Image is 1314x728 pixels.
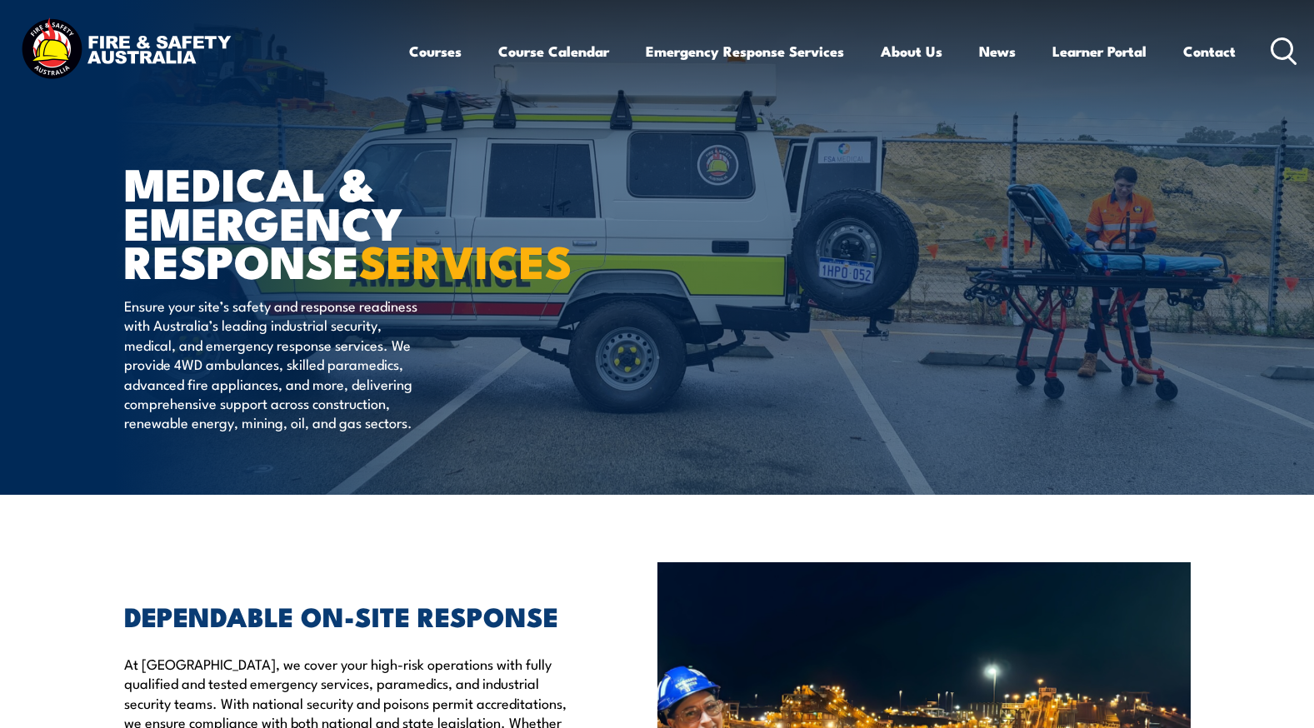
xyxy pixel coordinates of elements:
[646,29,844,73] a: Emergency Response Services
[498,29,609,73] a: Course Calendar
[359,225,572,294] strong: SERVICES
[881,29,942,73] a: About Us
[1052,29,1147,73] a: Learner Portal
[124,163,536,280] h1: MEDICAL & EMERGENCY RESPONSE
[124,604,581,627] h2: DEPENDABLE ON-SITE RESPONSE
[979,29,1016,73] a: News
[409,29,462,73] a: Courses
[124,296,428,432] p: Ensure your site’s safety and response readiness with Australia’s leading industrial security, me...
[1183,29,1236,73] a: Contact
